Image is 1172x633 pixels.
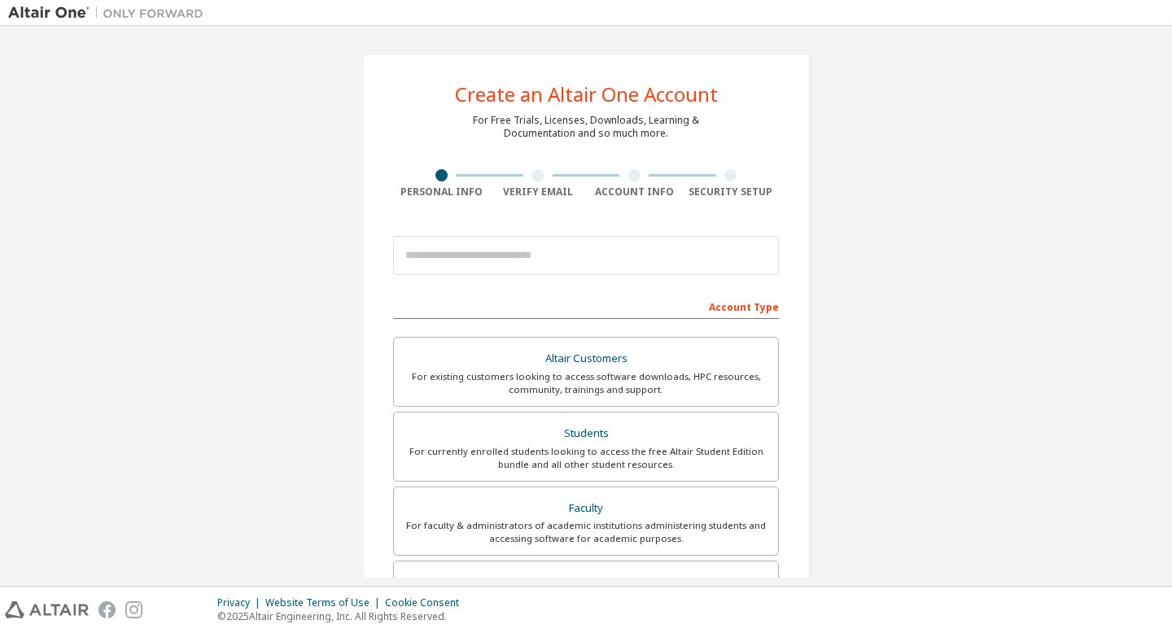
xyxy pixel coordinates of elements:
[265,596,385,609] div: Website Terms of Use
[404,370,768,396] div: For existing customers looking to access software downloads, HPC resources, community, trainings ...
[98,601,116,618] img: facebook.svg
[5,601,89,618] img: altair_logo.svg
[404,571,768,594] div: Everyone else
[473,114,699,140] div: For Free Trials, Licenses, Downloads, Learning & Documentation and so much more.
[490,186,587,199] div: Verify Email
[393,186,490,199] div: Personal Info
[393,293,779,319] div: Account Type
[404,497,768,520] div: Faculty
[404,347,768,370] div: Altair Customers
[385,596,469,609] div: Cookie Consent
[683,186,780,199] div: Security Setup
[404,519,768,545] div: For faculty & administrators of academic institutions administering students and accessing softwa...
[217,596,265,609] div: Privacy
[125,601,142,618] img: instagram.svg
[217,609,469,623] p: © 2025 Altair Engineering, Inc. All Rights Reserved.
[404,445,768,471] div: For currently enrolled students looking to access the free Altair Student Edition bundle and all ...
[8,5,212,21] img: Altair One
[586,186,683,199] div: Account Info
[404,422,768,445] div: Students
[455,85,718,104] div: Create an Altair One Account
